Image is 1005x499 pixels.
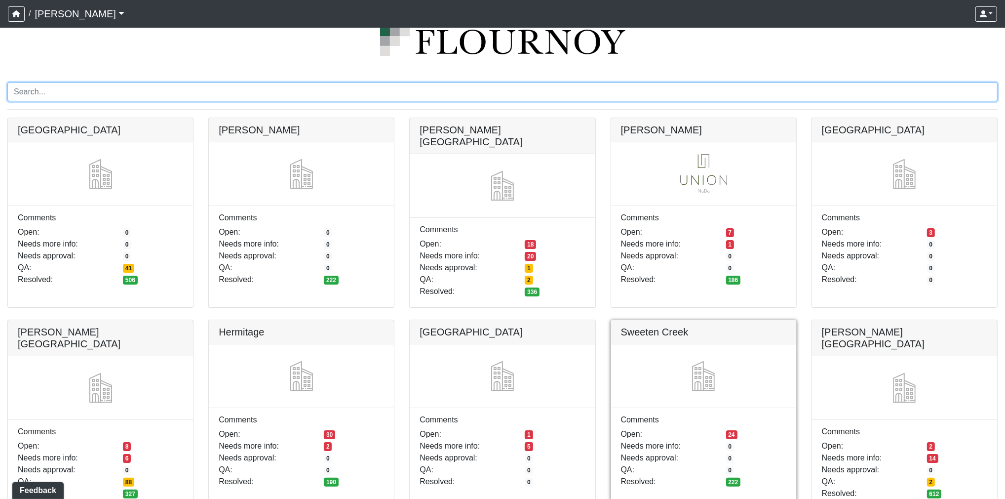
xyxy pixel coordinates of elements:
[7,479,66,499] iframe: Ybug feedback widget
[25,4,35,24] span: /
[7,83,998,101] input: Search
[7,26,998,56] img: logo
[35,4,124,24] a: [PERSON_NAME]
